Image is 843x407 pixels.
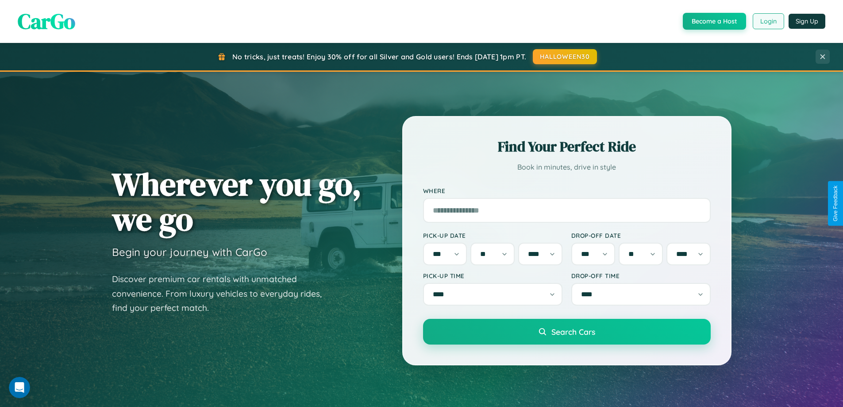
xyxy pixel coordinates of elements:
[423,272,562,279] label: Pick-up Time
[18,7,75,36] span: CarGo
[571,272,711,279] label: Drop-off Time
[753,13,784,29] button: Login
[571,232,711,239] label: Drop-off Date
[112,272,333,315] p: Discover premium car rentals with unmatched convenience. From luxury vehicles to everyday rides, ...
[112,167,362,236] h1: Wherever you go, we go
[423,137,711,156] h2: Find Your Perfect Ride
[832,186,839,221] div: Give Feedback
[423,187,711,194] label: Where
[423,161,711,174] p: Book in minutes, drive in style
[112,245,267,259] h3: Begin your journey with CarGo
[789,14,825,29] button: Sign Up
[423,319,711,345] button: Search Cars
[423,232,562,239] label: Pick-up Date
[683,13,746,30] button: Become a Host
[533,49,597,64] button: HALLOWEEN30
[551,327,595,337] span: Search Cars
[9,377,30,398] iframe: Intercom live chat
[232,52,526,61] span: No tricks, just treats! Enjoy 30% off for all Silver and Gold users! Ends [DATE] 1pm PT.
